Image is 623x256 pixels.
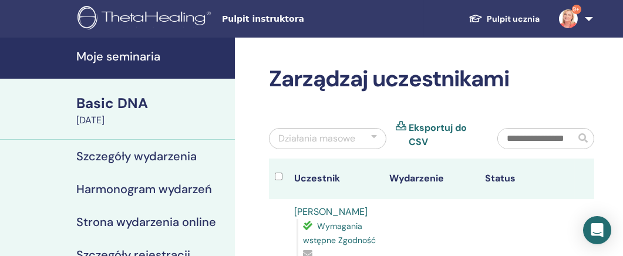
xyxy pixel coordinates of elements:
[269,66,594,93] h2: Zarządzaj uczestnikami
[69,93,235,127] a: Basic DNA[DATE]
[469,14,483,23] img: graduation-cap-white.svg
[572,5,581,14] span: 9+
[409,121,480,149] a: Eksportuj do CSV
[76,113,228,127] div: [DATE]
[583,216,611,244] div: Open Intercom Messenger
[76,149,197,163] h4: Szczegóły wydarzenia
[479,159,575,199] th: Status
[222,13,398,25] span: Pulpit instruktora
[78,6,215,32] img: logo.png
[294,206,368,218] a: [PERSON_NAME]
[76,93,228,113] div: Basic DNA
[459,8,550,30] a: Pulpit ucznia
[559,9,578,28] img: default.jpg
[76,215,216,229] h4: Strona wydarzenia online
[76,49,228,63] h4: Moje seminaria
[384,159,480,199] th: Wydarzenie
[288,159,384,199] th: Uczestnik
[278,132,355,146] div: Działania masowe
[76,182,212,196] h4: Harmonogram wydarzeń
[303,221,376,245] span: Wymagania wstępne Zgodność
